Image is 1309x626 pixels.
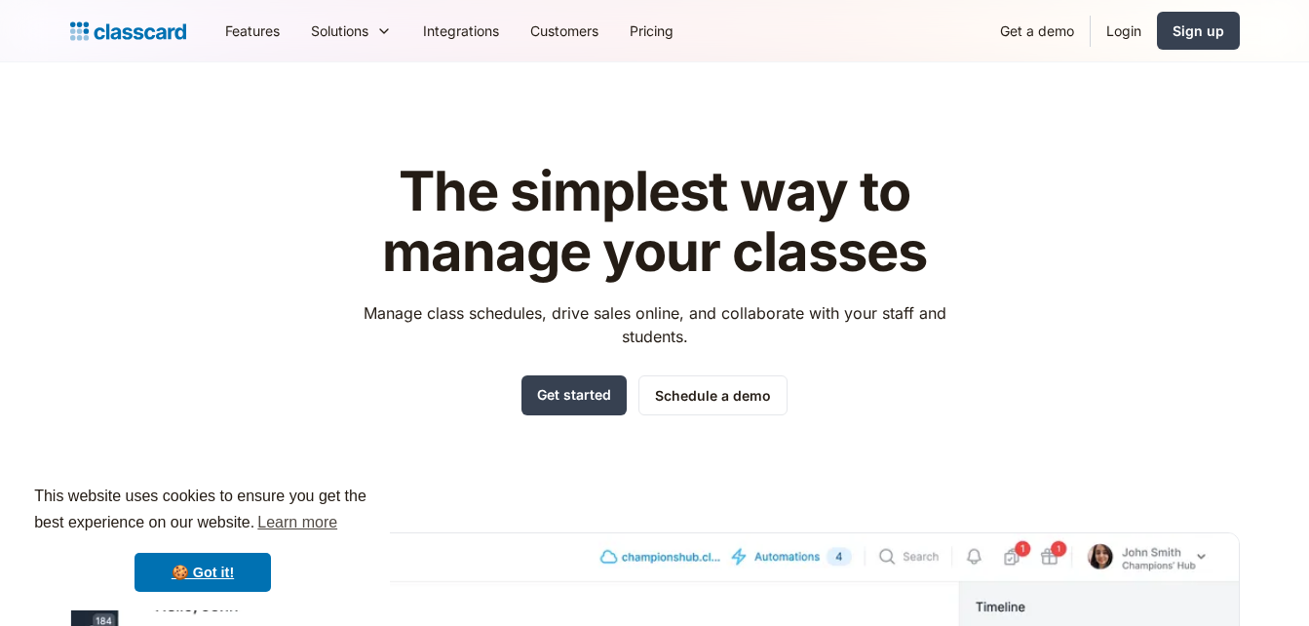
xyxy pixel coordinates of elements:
[34,485,371,537] span: This website uses cookies to ensure you get the best experience on our website.
[16,466,390,610] div: cookieconsent
[614,9,689,53] a: Pricing
[1157,12,1240,50] a: Sign up
[521,375,627,415] a: Get started
[1091,9,1157,53] a: Login
[515,9,614,53] a: Customers
[135,553,271,592] a: dismiss cookie message
[407,9,515,53] a: Integrations
[210,9,295,53] a: Features
[638,375,788,415] a: Schedule a demo
[295,9,407,53] div: Solutions
[254,508,340,537] a: learn more about cookies
[984,9,1090,53] a: Get a demo
[1173,20,1224,41] div: Sign up
[345,301,964,348] p: Manage class schedules, drive sales online, and collaborate with your staff and students.
[70,18,186,45] a: home
[311,20,368,41] div: Solutions
[345,162,964,282] h1: The simplest way to manage your classes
